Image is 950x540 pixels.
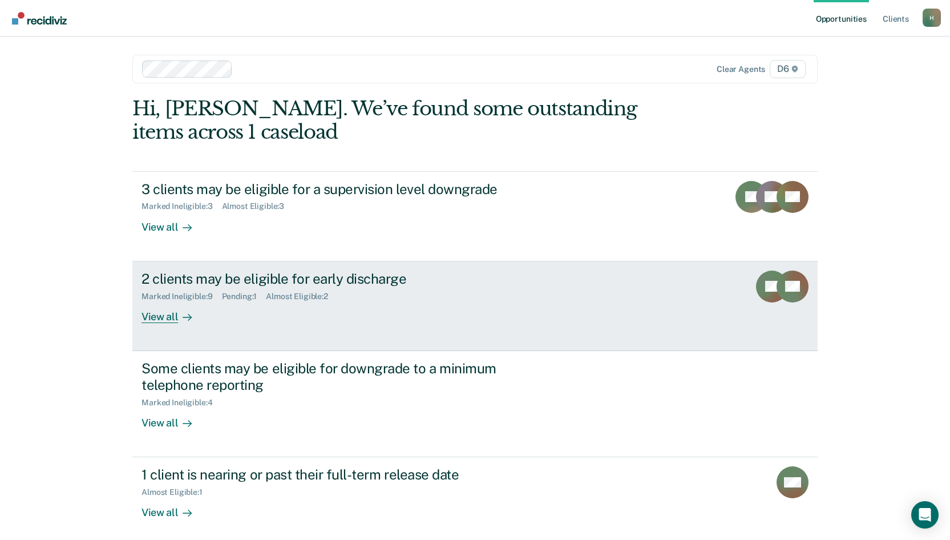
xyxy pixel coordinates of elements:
[12,12,67,25] img: Recidiviz
[142,271,542,287] div: 2 clients may be eligible for early discharge
[266,292,337,301] div: Almost Eligible : 2
[132,171,818,261] a: 3 clients may be eligible for a supervision level downgradeMarked Ineligible:3Almost Eligible:3Vi...
[717,65,765,74] div: Clear agents
[222,292,266,301] div: Pending : 1
[923,9,941,27] button: Profile dropdown button
[142,407,205,429] div: View all
[142,181,542,198] div: 3 clients may be eligible for a supervision level downgrade
[142,360,542,393] div: Some clients may be eligible for downgrade to a minimum telephone reporting
[142,211,205,233] div: View all
[142,487,212,497] div: Almost Eligible : 1
[142,292,221,301] div: Marked Ineligible : 9
[142,301,205,323] div: View all
[222,202,294,211] div: Almost Eligible : 3
[911,501,939,529] div: Open Intercom Messenger
[923,9,941,27] div: H
[132,351,818,457] a: Some clients may be eligible for downgrade to a minimum telephone reportingMarked Ineligible:4Vie...
[142,466,542,483] div: 1 client is nearing or past their full-term release date
[142,497,205,519] div: View all
[142,202,221,211] div: Marked Ineligible : 3
[132,97,681,144] div: Hi, [PERSON_NAME]. We’ve found some outstanding items across 1 caseload
[132,261,818,351] a: 2 clients may be eligible for early dischargeMarked Ineligible:9Pending:1Almost Eligible:2View all
[142,398,221,408] div: Marked Ineligible : 4
[770,60,806,78] span: D6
